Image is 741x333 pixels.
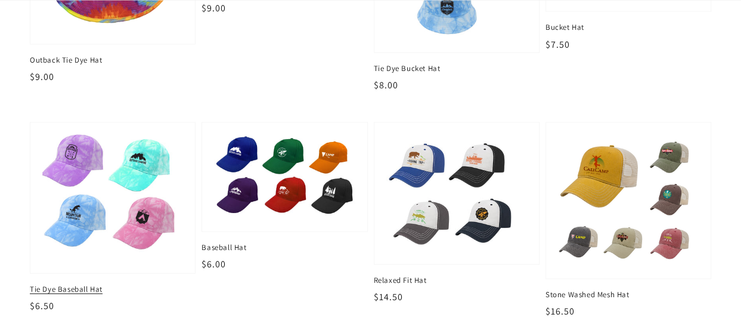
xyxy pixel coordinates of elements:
[214,135,355,220] img: Baseball Hat
[30,70,54,83] span: $9.00
[201,242,367,253] span: Baseball Hat
[201,258,226,270] span: $6.00
[545,289,711,300] span: Stone Washed Mesh Hat
[545,305,575,317] span: $16.50
[558,135,699,267] img: Stone Washed Mesh Hat
[201,122,367,272] a: Baseball Hat Baseball Hat $6.00
[545,22,711,33] span: Bucket Hat
[201,2,226,14] span: $9.00
[374,79,398,91] span: $8.00
[545,38,570,51] span: $7.50
[40,133,185,263] img: Tie Dye Baseball Hat
[374,63,540,74] span: Tie Dye Bucket Hat
[374,275,540,286] span: Relaxed Fit Hat
[30,300,54,312] span: $6.50
[386,135,527,252] img: Relaxed Fit Hat
[545,122,711,319] a: Stone Washed Mesh Hat Stone Washed Mesh Hat $16.50
[374,122,540,304] a: Relaxed Fit Hat Relaxed Fit Hat $14.50
[30,122,196,313] a: Tie Dye Baseball Hat Tie Dye Baseball Hat $6.50
[30,55,196,66] span: Outback Tie Dye Hat
[30,284,196,295] span: Tie Dye Baseball Hat
[374,291,403,303] span: $14.50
